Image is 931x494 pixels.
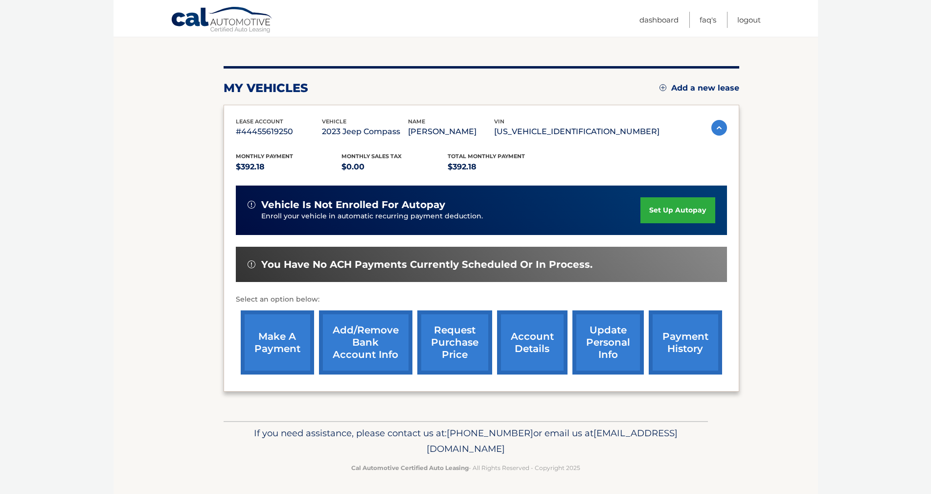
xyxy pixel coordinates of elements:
[427,427,678,454] span: [EMAIL_ADDRESS][DOMAIN_NAME]
[230,425,702,457] p: If you need assistance, please contact us at: or email us at
[236,153,293,160] span: Monthly Payment
[341,160,448,174] p: $0.00
[236,125,322,139] p: #44455619250
[659,83,739,93] a: Add a new lease
[261,259,592,271] span: You have no ACH payments currently scheduled or in process.
[236,294,727,306] p: Select an option below:
[447,427,533,439] span: [PHONE_NUMBER]
[261,211,641,222] p: Enroll your vehicle in automatic recurring payment deduction.
[494,118,504,125] span: vin
[448,153,525,160] span: Total Monthly Payment
[737,12,761,28] a: Logout
[351,464,469,471] strong: Cal Automotive Certified Auto Leasing
[261,199,445,211] span: vehicle is not enrolled for autopay
[322,125,408,139] p: 2023 Jeep Compass
[319,310,412,375] a: Add/Remove bank account info
[224,81,308,95] h2: my vehicles
[236,118,283,125] span: lease account
[497,310,568,375] a: account details
[639,12,679,28] a: Dashboard
[448,160,554,174] p: $392.18
[248,201,255,209] img: alert-white.svg
[711,120,727,136] img: accordion-active.svg
[649,310,722,375] a: payment history
[236,160,342,174] p: $392.18
[640,197,715,223] a: set up autopay
[408,125,494,139] p: [PERSON_NAME]
[417,310,492,375] a: request purchase price
[408,118,425,125] span: name
[659,84,666,91] img: add.svg
[700,12,716,28] a: FAQ's
[322,118,346,125] span: vehicle
[494,125,659,139] p: [US_VEHICLE_IDENTIFICATION_NUMBER]
[230,463,702,473] p: - All Rights Reserved - Copyright 2025
[171,6,273,35] a: Cal Automotive
[341,153,402,160] span: Monthly sales Tax
[572,310,644,375] a: update personal info
[248,260,255,268] img: alert-white.svg
[241,310,314,375] a: make a payment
